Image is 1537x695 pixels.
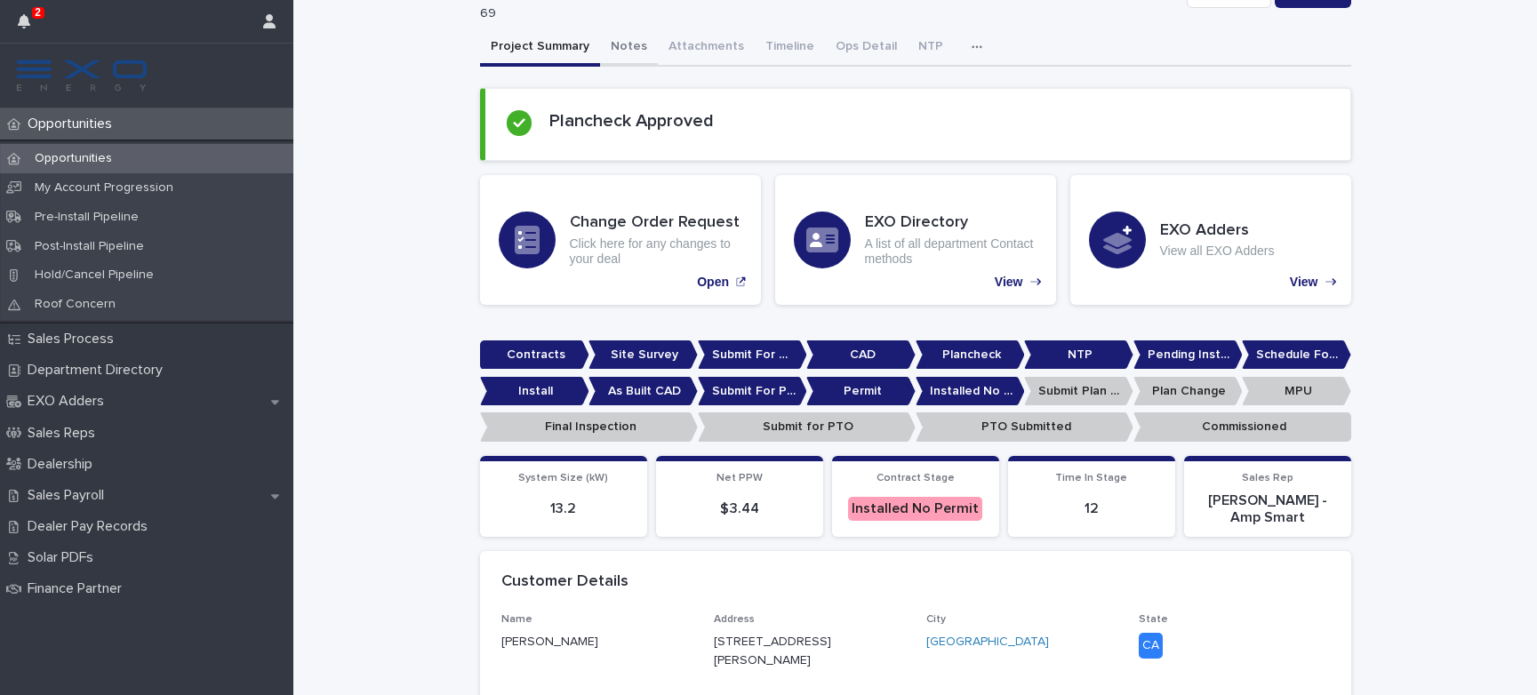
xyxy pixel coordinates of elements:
[926,633,1049,651] a: [GEOGRAPHIC_DATA]
[480,6,1173,21] p: 69
[501,614,532,625] span: Name
[14,58,149,93] img: FKS5r6ZBThi8E5hshIGi
[501,572,628,592] h2: Customer Details
[848,497,982,521] div: Installed No Permit
[20,425,109,442] p: Sales Reps
[480,377,589,406] p: Install
[926,614,946,625] span: City
[1133,412,1351,442] p: Commissioned
[20,362,177,379] p: Department Directory
[667,500,813,517] p: $ 3.44
[20,580,136,597] p: Finance Partner
[20,210,153,225] p: Pre-Install Pipeline
[865,213,1037,233] h3: EXO Directory
[865,236,1037,267] p: A list of all department Contact methods
[501,633,692,651] p: [PERSON_NAME]
[1195,492,1341,526] p: [PERSON_NAME] - Amp Smart
[698,377,807,406] p: Submit For Permit
[698,412,916,442] p: Submit for PTO
[480,175,761,305] a: Open
[20,116,126,132] p: Opportunities
[916,412,1133,442] p: PTO Submitted
[20,393,118,410] p: EXO Adders
[35,6,41,19] p: 2
[20,518,162,535] p: Dealer Pay Records
[1024,377,1133,406] p: Submit Plan Change
[1133,340,1243,370] p: Pending Install Task
[908,29,954,67] button: NTP
[1055,473,1127,483] span: Time In Stage
[570,236,742,267] p: Click here for any changes to your deal
[697,275,729,290] p: Open
[570,213,742,233] h3: Change Order Request
[20,151,126,166] p: Opportunities
[20,180,188,196] p: My Account Progression
[916,377,1025,406] p: Installed No Permit
[480,29,600,67] button: Project Summary
[1070,175,1351,305] a: View
[1019,500,1165,517] p: 12
[806,340,916,370] p: CAD
[877,473,955,483] span: Contract Stage
[806,377,916,406] p: Permit
[588,377,698,406] p: As Built CAD
[1139,614,1168,625] span: State
[588,340,698,370] p: Site Survey
[491,500,636,517] p: 13.2
[549,110,714,132] h2: Plancheck Approved
[20,331,128,347] p: Sales Process
[1160,244,1275,259] p: View all EXO Adders
[20,487,118,504] p: Sales Payroll
[20,456,107,473] p: Dealership
[20,549,108,566] p: Solar PDFs
[1242,377,1351,406] p: MPU
[1290,275,1318,290] p: View
[20,239,158,254] p: Post-Install Pipeline
[995,275,1023,290] p: View
[825,29,908,67] button: Ops Detail
[20,268,168,283] p: Hold/Cancel Pipeline
[714,633,862,670] p: [STREET_ADDRESS][PERSON_NAME]
[1242,473,1293,483] span: Sales Rep
[714,614,755,625] span: Address
[1160,221,1275,241] h3: EXO Adders
[658,29,755,67] button: Attachments
[480,412,698,442] p: Final Inspection
[716,473,763,483] span: Net PPW
[20,297,130,312] p: Roof Concern
[18,11,41,43] div: 2
[600,29,658,67] button: Notes
[1139,633,1163,659] div: CA
[1242,340,1351,370] p: Schedule For Install
[775,175,1056,305] a: View
[698,340,807,370] p: Submit For CAD
[916,340,1025,370] p: Plancheck
[480,340,589,370] p: Contracts
[1133,377,1243,406] p: Plan Change
[518,473,608,483] span: System Size (kW)
[755,29,825,67] button: Timeline
[1024,340,1133,370] p: NTP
